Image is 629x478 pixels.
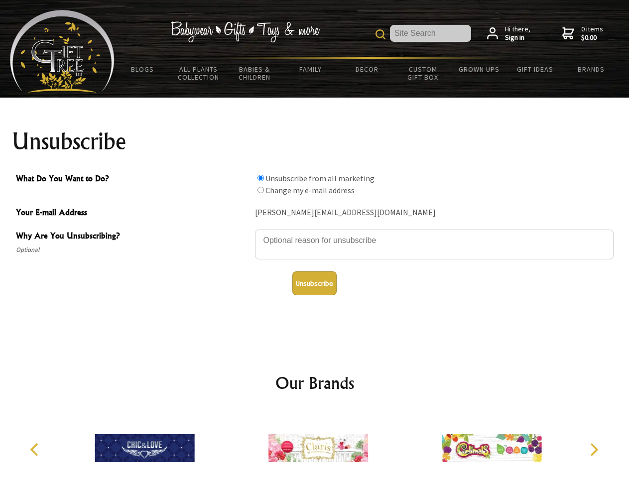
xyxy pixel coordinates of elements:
span: What Do You Want to Do? [16,172,250,187]
label: Unsubscribe from all marketing [265,173,375,183]
span: Your E-mail Address [16,206,250,221]
h1: Unsubscribe [12,129,618,153]
button: Previous [25,439,47,461]
a: Brands [563,59,620,80]
textarea: Why Are You Unsubscribing? [255,230,614,259]
button: Next [583,439,605,461]
a: Grown Ups [451,59,507,80]
a: 0 items$0.00 [562,25,603,42]
img: Babyware - Gifts - Toys and more... [10,10,115,93]
h2: Our Brands [20,371,610,395]
img: Babywear - Gifts - Toys & more [170,21,320,42]
strong: $0.00 [581,33,603,42]
a: BLOGS [115,59,171,80]
input: Site Search [390,25,471,42]
input: What Do You Want to Do? [257,187,264,193]
a: All Plants Collection [171,59,227,88]
span: Optional [16,244,250,256]
a: Babies & Children [227,59,283,88]
strong: Sign in [505,33,530,42]
a: Gift Ideas [507,59,563,80]
span: Hi there, [505,25,530,42]
div: [PERSON_NAME][EMAIL_ADDRESS][DOMAIN_NAME] [255,205,614,221]
label: Change my e-mail address [265,185,355,195]
img: product search [376,29,385,39]
button: Unsubscribe [292,271,337,295]
span: 0 items [581,24,603,42]
a: Custom Gift Box [395,59,451,88]
span: Why Are You Unsubscribing? [16,230,250,244]
input: What Do You Want to Do? [257,175,264,181]
a: Decor [339,59,395,80]
a: Hi there,Sign in [487,25,530,42]
a: Family [283,59,339,80]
